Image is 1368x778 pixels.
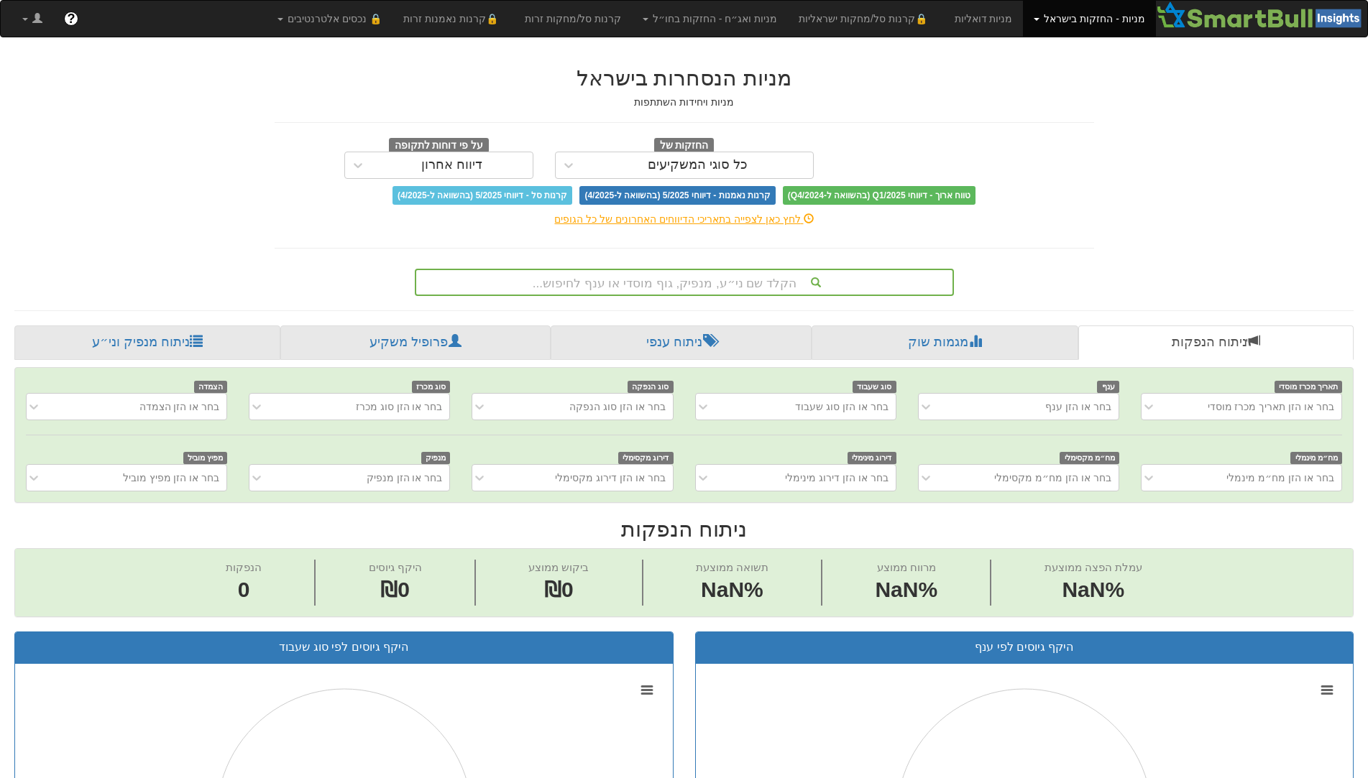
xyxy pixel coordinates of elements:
[267,1,393,37] a: 🔒 נכסים אלטרנטיבים
[1097,381,1119,393] span: ענף
[628,381,674,393] span: סוג הנפקה
[696,575,768,606] span: NaN%
[944,1,1024,37] a: מניות דואליות
[367,471,443,485] div: בחר או הזן מנפיק
[275,97,1094,108] h5: מניות ויחידות השתתפות
[528,561,589,573] span: ביקוש ממוצע
[1045,399,1111,414] div: בחר או הזן ענף
[707,639,1343,656] div: היקף גיוסים לפי ענף
[421,158,482,172] div: דיווח אחרון
[1023,1,1155,37] a: מניות - החזקות בישראל
[275,66,1094,90] h2: מניות הנסחרות בישראל
[194,381,228,393] span: הצמדה
[1290,452,1342,464] span: מח״מ מינמלי
[696,561,768,573] span: תשואה ממוצעת
[264,212,1105,226] div: לחץ כאן לצפייה בתאריכי הדיווחים האחרונים של כל הגופים
[788,1,943,37] a: 🔒קרנות סל/מחקות ישראליות
[555,471,666,485] div: בחר או הזן דירוג מקסימלי
[393,1,515,37] a: 🔒קרנות נאמנות זרות
[785,471,889,485] div: בחר או הזן דירוג מינימלי
[280,325,551,360] a: פרופיל משקיע
[579,186,775,205] span: קרנות נאמנות - דיווחי 5/2025 (בהשוואה ל-4/2025)
[389,138,489,154] span: על פי דוחות לתקופה
[1208,399,1334,414] div: בחר או הזן תאריך מכרז מוסדי
[877,561,936,573] span: מרווח ממוצע
[618,452,674,464] span: דירוג מקסימלי
[393,186,572,205] span: קרנות סל - דיווחי 5/2025 (בהשוואה ל-4/2025)
[421,452,451,464] span: מנפיק
[26,639,662,656] div: היקף גיוסים לפי סוג שעבוד
[14,325,280,360] a: ניתוח מנפיק וני״ע
[1275,381,1342,393] span: תאריך מכרז מוסדי
[369,561,422,573] span: היקף גיוסים
[569,399,666,414] div: בחר או הזן סוג הנפקה
[632,1,788,37] a: מניות ואג״ח - החזקות בחו״ל
[1060,452,1119,464] span: מח״מ מקסימלי
[544,578,574,601] span: ₪0
[123,471,220,485] div: בחר או הזן מפיץ מוביל
[875,575,937,606] span: NaN%
[853,381,896,393] span: סוג שעבוד
[67,11,75,26] span: ?
[648,158,748,172] div: כל סוגי המשקיעים
[139,399,220,414] div: בחר או הזן הצמדה
[551,325,812,360] a: ניתוח ענפי
[1156,1,1367,29] img: Smartbull
[795,399,889,414] div: בחר או הזן סוג שעבוד
[380,578,410,601] span: ₪0
[226,575,262,606] span: 0
[654,138,715,154] span: החזקות של
[53,1,89,37] a: ?
[14,517,1354,541] h2: ניתוח הנפקות
[183,452,228,464] span: מפיץ מוביל
[1078,325,1354,360] a: ניתוח הנפקות
[514,1,632,37] a: קרנות סל/מחקות זרות
[848,452,896,464] span: דירוג מינימלי
[1045,561,1142,573] span: עמלת הפצה ממוצעת
[994,471,1111,485] div: בחר או הזן מח״מ מקסימלי
[412,381,451,393] span: סוג מכרז
[812,325,1078,360] a: מגמות שוק
[416,270,952,295] div: הקלד שם ני״ע, מנפיק, גוף מוסדי או ענף לחיפוש...
[226,561,262,573] span: הנפקות
[783,186,975,205] span: טווח ארוך - דיווחי Q1/2025 (בהשוואה ל-Q4/2024)
[1045,575,1142,606] span: NaN%
[1226,471,1334,485] div: בחר או הזן מח״מ מינמלי
[356,399,443,414] div: בחר או הזן סוג מכרז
